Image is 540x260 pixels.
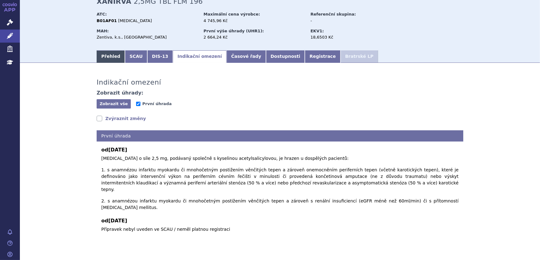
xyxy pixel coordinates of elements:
div: - [310,18,380,24]
div: 2 664,24 Kč [204,35,304,40]
div: 18,6503 Kč [310,35,380,40]
a: SCAU [125,50,147,63]
a: Časové řady [227,50,266,63]
p: Přípravek nebyl uveden ve SCAU / neměl platnou registraci [101,226,459,233]
h4: Zobrazit úhrady: [97,90,144,96]
strong: ATC: [97,12,107,16]
p: [MEDICAL_DATA] o síle 2,5 mg, podávaný společně s kyselinou acetylsalicylovou, je hrazen u dospěl... [101,155,459,211]
div: 4 745,96 Kč [204,18,304,24]
strong: B01AF01 [97,18,117,23]
strong: Maximální cena výrobce: [204,12,260,16]
h4: První úhrada [97,130,463,142]
span: [DATE] [108,218,127,224]
b: od [101,217,459,225]
strong: EKV1: [310,29,324,33]
input: První úhrada [136,102,140,106]
a: Registrace [305,50,340,63]
span: [DATE] [108,147,127,153]
strong: První výše úhrady (UHR1): [204,29,264,33]
a: Zvýraznit změny [97,115,146,122]
h3: Indikační omezení [97,78,161,86]
a: DIS-13 [147,50,173,63]
span: Zobrazit vše [100,101,128,106]
div: Zentiva, k.s., [GEOGRAPHIC_DATA] [97,35,198,40]
strong: Referenční skupina: [310,12,356,16]
span: První úhrada [142,101,172,106]
a: Přehled [97,50,125,63]
strong: MAH: [97,29,109,33]
span: [MEDICAL_DATA] [118,18,152,23]
a: Indikační omezení [173,50,227,63]
a: Dostupnosti [266,50,305,63]
b: od [101,146,459,154]
button: Zobrazit vše [97,99,131,109]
